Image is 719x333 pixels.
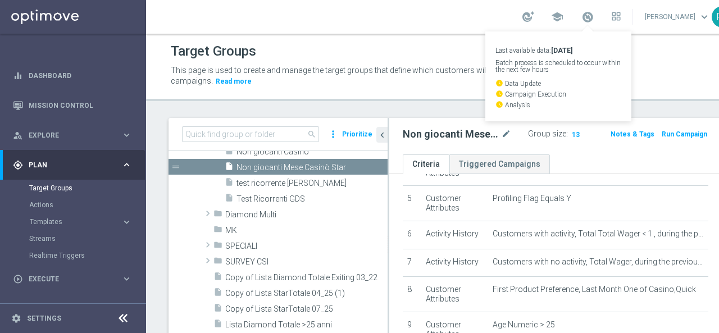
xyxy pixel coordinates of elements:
span: Copy of Lista StarTotale 07_25 [225,304,388,314]
span: test ricorrente ross [236,179,388,188]
i: gps_fixed [13,160,23,170]
i: play_circle_outline [13,274,23,284]
span: keyboard_arrow_down [698,11,711,23]
button: Notes & Tags [609,128,656,140]
span: Age Numeric > 25 [493,320,555,330]
i: insert_drive_file [225,193,234,206]
td: Customer Attributes [421,186,489,221]
p: Analysis [495,101,621,108]
div: Streams [29,230,145,247]
i: chevron_left [377,130,388,140]
a: Dashboard [29,61,132,90]
button: Mission Control [12,101,133,110]
button: equalizer Dashboard [12,71,133,80]
a: Settings [27,315,61,322]
span: This page is used to create and manage the target groups that define which customers will receive... [171,66,537,85]
span: Execute [29,276,121,282]
button: gps_fixed Plan keyboard_arrow_right [12,161,133,170]
i: keyboard_arrow_right [121,217,132,227]
span: MK [225,226,388,235]
input: Quick find group or folder [182,126,319,142]
i: watch_later [495,101,503,108]
span: Copy of Lista StarTotale 04_25 (1) [225,289,388,298]
span: Plan [29,162,121,168]
div: Execute [13,274,121,284]
span: Lista Diamond Totale &gt;25 anni [225,320,388,330]
i: insert_drive_file [213,303,222,316]
button: Read more [215,75,253,88]
p: Campaign Execution [495,90,621,98]
span: Diamond Multi [225,210,388,220]
a: [PERSON_NAME]keyboard_arrow_down [644,8,712,25]
button: Run Campaign [661,128,708,140]
i: folder [213,256,222,269]
a: Last available data:[DATE] Batch process is scheduled to occur within the next few hours watch_la... [580,8,595,26]
i: folder [213,209,222,222]
i: keyboard_arrow_right [121,159,132,170]
h1: Target Groups [171,43,256,60]
a: Triggered Campaigns [449,154,550,174]
div: Explore [13,130,121,140]
i: equalizer [13,71,23,81]
p: Batch process is scheduled to occur within the next few hours [495,60,621,73]
span: Customers with no activity, Total Wager, during the previous 23 days [493,257,704,267]
i: insert_drive_file [213,288,222,300]
div: Templates [30,218,121,225]
p: Last available data: [495,47,621,54]
div: Plan [13,160,121,170]
a: Mission Control [29,90,132,120]
div: Actions [29,197,145,213]
span: school [551,11,563,23]
i: folder [213,225,222,238]
span: Test Ricorrenti GDS [236,194,388,204]
button: Templates keyboard_arrow_right [29,217,133,226]
i: folder [213,240,222,253]
td: 7 [403,249,421,277]
a: Realtime Triggers [29,251,117,260]
span: SPECIALI [225,241,388,251]
span: Non giocanti Mese Casin&#xF2; Star [236,163,388,172]
div: Target Groups [29,180,145,197]
td: Activity History [421,221,489,249]
span: Non giocanti Casin&#xF2; [236,147,388,157]
label: Group size [528,129,566,139]
a: Actions [29,200,117,209]
span: search [307,130,316,139]
i: person_search [13,130,23,140]
i: watch_later [495,79,503,87]
span: SURVEY CSI [225,257,388,267]
button: chevron_left [376,127,388,143]
i: keyboard_arrow_right [121,130,132,140]
span: 13 [571,130,581,141]
strong: [DATE] [551,47,572,54]
i: keyboard_arrow_right [121,273,132,284]
h2: Non giocanti Mese Casinò Star [403,127,499,141]
label: : [566,129,568,139]
div: Realtime Triggers [29,247,145,264]
i: insert_drive_file [213,319,222,332]
i: insert_drive_file [225,162,234,175]
div: Mission Control [13,90,132,120]
span: Profiling Flag Equals Y [493,194,571,203]
p: Data Update [495,79,621,87]
span: Templates [30,218,110,225]
span: Customers with activity, Total Total Wager < 1 , during the previous 23 days [493,229,704,239]
a: Streams [29,234,117,243]
i: insert_drive_file [213,272,222,285]
td: 8 [403,277,421,312]
td: Activity History [421,249,489,277]
i: more_vert [327,126,339,142]
i: mode_edit [501,127,511,141]
a: Criteria [403,154,449,174]
button: person_search Explore keyboard_arrow_right [12,131,133,140]
button: play_circle_outline Execute keyboard_arrow_right [12,275,133,284]
i: insert_drive_file [225,146,234,159]
div: Dashboard [13,61,132,90]
i: settings [11,313,21,323]
span: Copy of Lista Diamond Totale Exiting 03_22 [225,273,388,282]
div: Templates [29,213,145,230]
